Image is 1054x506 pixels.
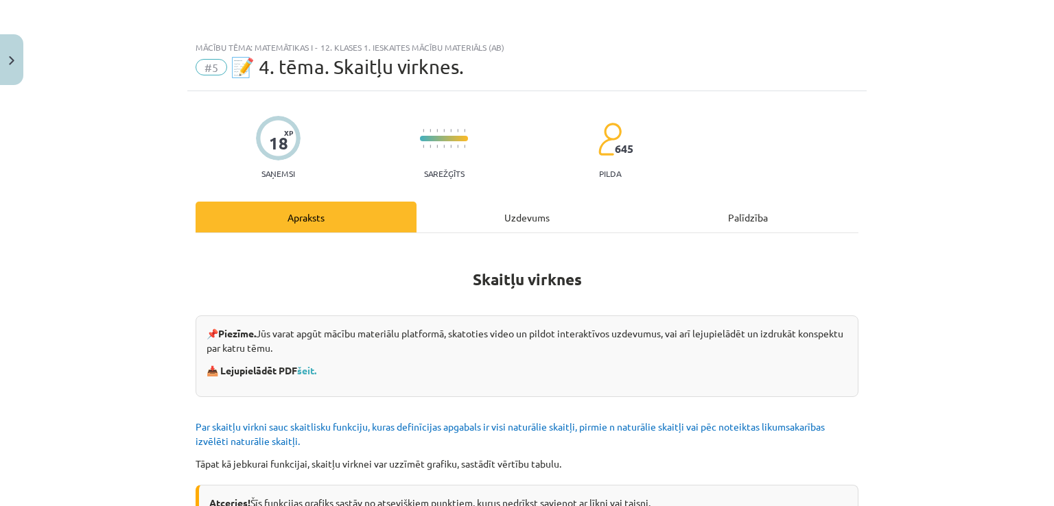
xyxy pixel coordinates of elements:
[297,364,316,376] a: šeit.
[196,59,227,75] span: #5
[284,129,293,136] span: XP
[450,145,452,148] img: icon-short-line-57e1e144782c952c97e751825c79c345078a6d821885a25fce030b3d8c18986b.svg
[424,169,465,178] p: Sarežģīts
[207,326,847,355] p: 📌 Jūs varat apgūt mācību materiālu platformā, skatoties video un pildot interaktīvos uzdevumus, v...
[269,134,288,153] div: 18
[256,169,301,178] p: Saņemsi
[615,143,633,155] span: 645
[443,129,445,132] img: icon-short-line-57e1e144782c952c97e751825c79c345078a6d821885a25fce030b3d8c18986b.svg
[231,56,464,78] span: 📝 4. tēma. Skaitļu virknes.
[196,202,417,232] div: Apraksts
[637,202,858,232] div: Palīdzība
[430,129,431,132] img: icon-short-line-57e1e144782c952c97e751825c79c345078a6d821885a25fce030b3d8c18986b.svg
[436,145,438,148] img: icon-short-line-57e1e144782c952c97e751825c79c345078a6d821885a25fce030b3d8c18986b.svg
[218,327,256,339] strong: Piezīme.
[443,145,445,148] img: icon-short-line-57e1e144782c952c97e751825c79c345078a6d821885a25fce030b3d8c18986b.svg
[599,169,621,178] p: pilda
[9,56,14,65] img: icon-close-lesson-0947bae3869378f0d4975bcd49f059093ad1ed9edebbc8119c70593378902aed.svg
[423,145,424,148] img: icon-short-line-57e1e144782c952c97e751825c79c345078a6d821885a25fce030b3d8c18986b.svg
[464,129,465,132] img: icon-short-line-57e1e144782c952c97e751825c79c345078a6d821885a25fce030b3d8c18986b.svg
[457,145,458,148] img: icon-short-line-57e1e144782c952c97e751825c79c345078a6d821885a25fce030b3d8c18986b.svg
[417,202,637,232] div: Uzdevums
[464,145,465,148] img: icon-short-line-57e1e144782c952c97e751825c79c345078a6d821885a25fce030b3d8c18986b.svg
[598,122,622,156] img: students-c634bb4e5e11cddfef0936a35e636f08e4e9abd3cc4e673bd6f9a4125e45ecb1.svg
[423,129,424,132] img: icon-short-line-57e1e144782c952c97e751825c79c345078a6d821885a25fce030b3d8c18986b.svg
[473,269,582,289] b: Skaitļu virknes
[207,364,318,376] strong: 📥 Lejupielādēt PDF
[430,145,431,148] img: icon-short-line-57e1e144782c952c97e751825c79c345078a6d821885a25fce030b3d8c18986b.svg
[196,43,858,52] div: Mācību tēma: Matemātikas i - 12. klases 1. ieskaites mācību materiāls (ab)
[450,129,452,132] img: icon-short-line-57e1e144782c952c97e751825c79c345078a6d821885a25fce030b3d8c18986b.svg
[196,420,825,447] span: Par skaitļu virkni sauc skaitlisku funkciju, kuras definīcijas apgabals ir visi naturālie skaitļi...
[196,457,858,471] p: Tāpat kā jebkurai funkcijai, skaitļu virknei var uzzīmēt grafiku, sastādīt vērtību tabulu.
[457,129,458,132] img: icon-short-line-57e1e144782c952c97e751825c79c345078a6d821885a25fce030b3d8c18986b.svg
[436,129,438,132] img: icon-short-line-57e1e144782c952c97e751825c79c345078a6d821885a25fce030b3d8c18986b.svg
